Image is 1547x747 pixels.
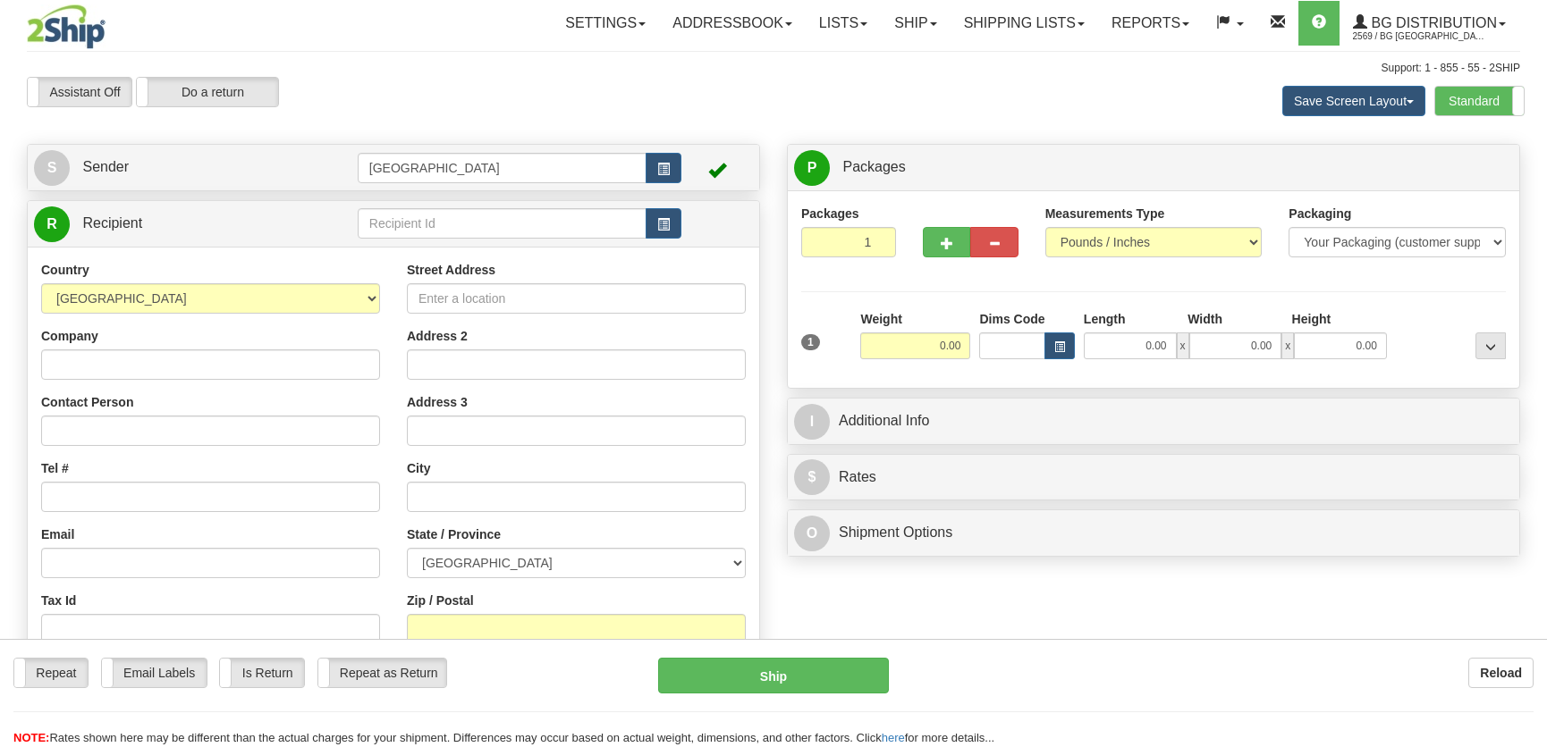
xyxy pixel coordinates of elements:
[979,310,1044,328] label: Dims Code
[1289,205,1351,222] label: Packaging
[13,731,49,744] span: NOTE:
[27,4,106,49] img: logo2569.jpg
[1475,332,1506,359] div: ...
[407,592,474,609] label: Zip / Postal
[881,1,950,46] a: Ship
[794,149,1513,186] a: P Packages
[552,1,659,46] a: Settings
[1282,86,1425,116] button: Save Screen Layout
[28,78,131,106] label: Assistant Off
[41,459,69,477] label: Tel #
[82,215,142,231] span: Recipient
[41,592,76,609] label: Tax Id
[1340,1,1519,46] a: BG Distribution 2569 / BG [GEOGRAPHIC_DATA] (PRINCIPAL)
[882,731,905,744] a: here
[1367,15,1497,30] span: BG Distribution
[794,516,830,551] span: O
[794,515,1513,551] a: OShipment Options
[220,659,303,687] label: Is Return
[1084,310,1126,328] label: Length
[318,659,446,687] label: Repeat as Return
[860,310,901,328] label: Weight
[1435,87,1524,115] label: Standard
[1098,1,1203,46] a: Reports
[34,206,70,242] span: R
[794,403,1513,440] a: IAdditional Info
[102,659,207,687] label: Email Labels
[1480,666,1522,680] b: Reload
[794,459,1513,496] a: $Rates
[1177,332,1189,359] span: x
[358,208,647,239] input: Recipient Id
[1468,658,1534,688] button: Reload
[1281,332,1294,359] span: x
[27,61,1520,76] div: Support: 1 - 855 - 55 - 2SHIP
[41,525,74,543] label: Email
[407,327,468,345] label: Address 2
[1188,310,1222,328] label: Width
[794,150,830,186] span: P
[1506,282,1545,465] iframe: chat widget
[407,261,495,279] label: Street Address
[407,525,501,543] label: State / Province
[794,404,830,440] span: I
[34,206,322,242] a: R Recipient
[41,261,89,279] label: Country
[794,459,830,495] span: $
[41,393,133,411] label: Contact Person
[14,659,88,687] label: Repeat
[801,334,820,350] span: 1
[842,159,905,174] span: Packages
[407,283,746,314] input: Enter a location
[137,78,278,106] label: Do a return
[801,205,859,222] label: Packages
[1292,310,1331,328] label: Height
[659,1,806,46] a: Addressbook
[658,658,889,693] button: Ship
[407,459,430,477] label: City
[806,1,881,46] a: Lists
[358,153,647,183] input: Sender Id
[41,327,98,345] label: Company
[1353,28,1487,46] span: 2569 / BG [GEOGRAPHIC_DATA] (PRINCIPAL)
[34,149,358,186] a: S Sender
[1045,205,1165,222] label: Measurements Type
[34,150,70,186] span: S
[407,393,468,411] label: Address 3
[82,159,129,174] span: Sender
[951,1,1098,46] a: Shipping lists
